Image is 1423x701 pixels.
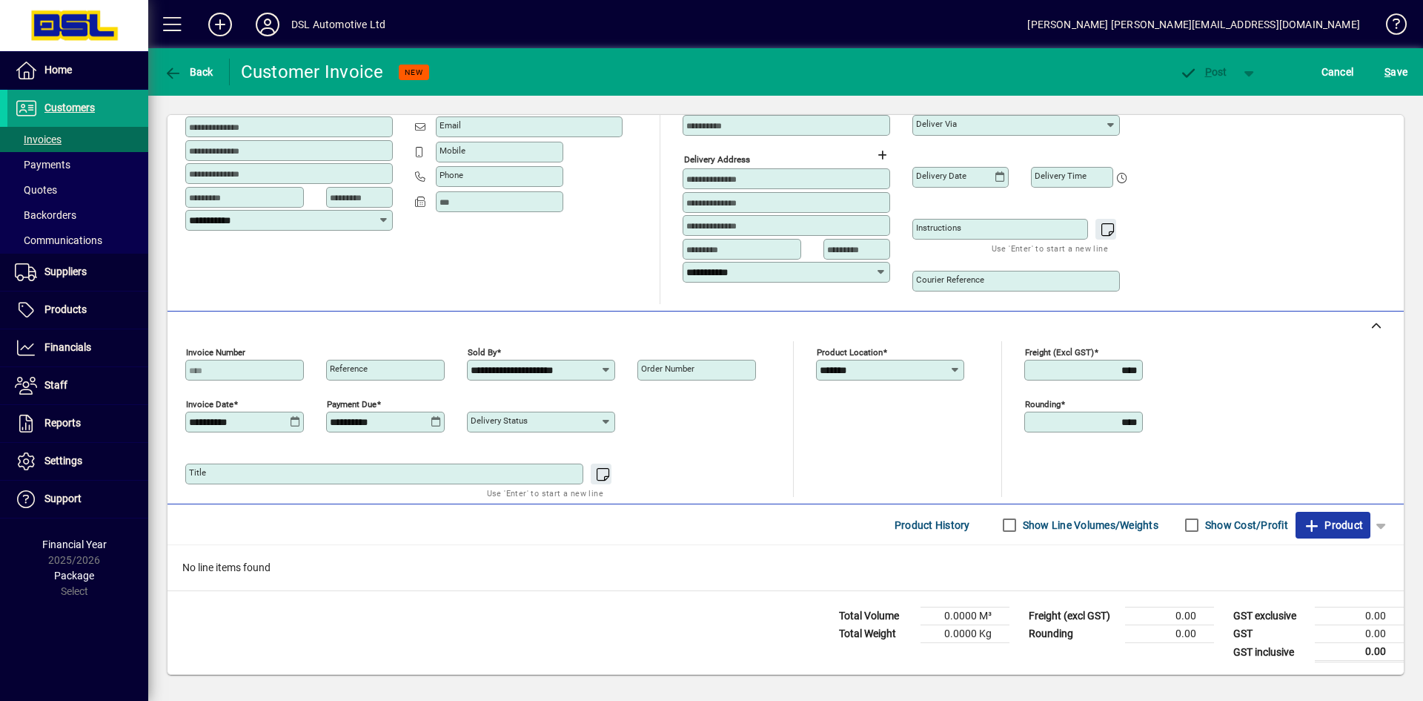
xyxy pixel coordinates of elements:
div: DSL Automotive Ltd [291,13,385,36]
td: 0.00 [1125,608,1214,625]
span: Quotes [15,184,57,196]
span: Product History [895,513,970,537]
td: 0.0000 Kg [921,625,1009,643]
span: Back [164,66,213,78]
button: Add [196,11,244,38]
button: Choose address [870,143,894,167]
label: Show Line Volumes/Weights [1020,518,1158,533]
span: Backorders [15,209,76,221]
mat-label: Sold by [468,347,497,358]
span: Reports [44,417,81,429]
button: Product [1296,512,1370,539]
a: Financials [7,329,148,366]
mat-label: Delivery date [916,171,966,181]
td: 0.00 [1125,625,1214,643]
mat-label: Invoice date [186,399,233,409]
td: Total Weight [832,625,921,643]
mat-label: Invoice number [186,347,245,358]
span: P [1205,66,1212,78]
a: Invoices [7,127,148,152]
mat-label: Email [439,120,461,131]
mat-hint: Use 'Enter' to start a new line [487,484,603,501]
label: Show Cost/Profit [1202,518,1288,533]
td: 0.00 [1315,643,1404,662]
a: Settings [7,443,148,480]
button: Cancel [1318,59,1358,85]
td: 0.0000 M³ [921,608,1009,625]
button: Product History [889,512,976,539]
mat-label: Rounding [1025,399,1061,409]
a: Products [7,292,148,329]
td: GST exclusive [1226,608,1315,625]
mat-label: Product location [817,347,883,358]
mat-label: Instructions [916,223,961,233]
span: Staff [44,379,67,391]
mat-label: Delivery status [471,415,528,426]
span: Financial Year [42,539,107,550]
a: Payments [7,152,148,177]
mat-label: Title [189,467,206,478]
a: Reports [7,405,148,442]
td: 0.00 [1315,625,1404,643]
span: Products [44,303,87,315]
td: GST inclusive [1226,643,1315,662]
div: Customer Invoice [241,60,384,84]
app-page-header-button: Back [148,59,230,85]
mat-hint: Use 'Enter' to start a new line [992,240,1108,257]
span: Suppliers [44,266,87,277]
mat-label: Freight (excl GST) [1025,347,1094,358]
span: Settings [44,455,82,467]
a: Backorders [7,203,148,228]
span: Package [54,570,94,582]
td: Freight (excl GST) [1021,608,1125,625]
button: Post [1172,59,1235,85]
span: Cancel [1321,60,1354,84]
span: ave [1384,60,1407,84]
td: 0.00 [1315,608,1404,625]
button: Profile [244,11,291,38]
mat-label: Payment due [327,399,377,409]
span: Home [44,64,72,76]
button: Copy to Delivery address [373,91,397,115]
span: ost [1179,66,1227,78]
a: Communications [7,228,148,253]
td: Rounding [1021,625,1125,643]
mat-label: Order number [641,363,694,374]
div: [PERSON_NAME] [PERSON_NAME][EMAIL_ADDRESS][DOMAIN_NAME] [1027,13,1360,36]
span: NEW [405,68,423,77]
button: Back [160,59,217,85]
button: Save [1381,59,1411,85]
span: Customers [44,102,95,113]
a: Home [7,52,148,89]
mat-label: Mobile [439,145,465,156]
mat-label: Deliver via [916,119,957,129]
mat-label: Delivery time [1035,171,1087,181]
mat-label: Courier Reference [916,274,984,285]
a: Staff [7,367,148,404]
a: Suppliers [7,254,148,291]
a: Quotes [7,177,148,203]
span: Communications [15,234,102,246]
div: No line items found [167,545,1404,590]
span: Product [1303,513,1363,537]
span: Support [44,493,82,504]
mat-label: Reference [330,363,368,374]
span: S [1384,66,1390,78]
span: Payments [15,159,70,171]
td: Total Volume [832,608,921,625]
a: Support [7,481,148,518]
a: Knowledge Base [1375,3,1404,51]
span: Financials [44,341,91,353]
mat-label: Phone [439,170,463,180]
span: Invoices [15,134,62,145]
td: GST [1226,625,1315,643]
